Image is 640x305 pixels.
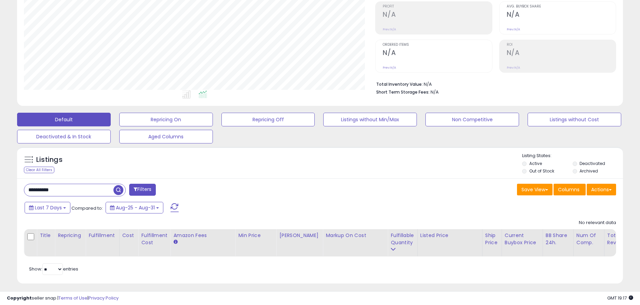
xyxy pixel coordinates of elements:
[122,232,136,239] div: Cost
[129,184,156,196] button: Filters
[383,66,396,70] small: Prev: N/A
[587,184,616,195] button: Actions
[517,184,553,195] button: Save View
[558,186,580,193] span: Columns
[383,49,492,58] h2: N/A
[376,81,423,87] b: Total Inventory Value:
[507,27,520,31] small: Prev: N/A
[7,295,119,302] div: seller snap | |
[173,239,177,245] small: Amazon Fees.
[221,113,315,126] button: Repricing Off
[383,5,492,9] span: Profit
[323,113,417,126] button: Listings without Min/Max
[507,66,520,70] small: Prev: N/A
[383,43,492,47] span: Ordered Items
[279,232,320,239] div: [PERSON_NAME]
[507,11,616,20] h2: N/A
[323,229,388,257] th: The percentage added to the cost of goods (COGS) that forms the calculator for Min & Max prices.
[507,43,616,47] span: ROI
[546,232,571,246] div: BB Share 24h.
[425,113,519,126] button: Non Competitive
[507,5,616,9] span: Avg. Buybox Share
[25,202,70,213] button: Last 7 Days
[376,89,430,95] b: Short Term Storage Fees:
[507,49,616,58] h2: N/A
[58,232,83,239] div: Repricing
[173,232,232,239] div: Amazon Fees
[607,232,632,246] div: Total Rev.
[35,204,62,211] span: Last 7 Days
[383,27,396,31] small: Prev: N/A
[580,168,598,174] label: Archived
[29,266,78,272] span: Show: entries
[576,232,601,246] div: Num of Comp.
[119,130,213,143] button: Aged Columns
[391,232,414,246] div: Fulfillable Quantity
[383,11,492,20] h2: N/A
[376,80,611,88] li: N/A
[17,113,111,126] button: Default
[579,220,616,226] div: No relevant data
[24,167,54,173] div: Clear All Filters
[528,113,621,126] button: Listings without Cost
[36,155,63,165] h5: Listings
[88,232,116,239] div: Fulfillment
[40,232,52,239] div: Title
[141,232,167,246] div: Fulfillment Cost
[116,204,155,211] span: Aug-25 - Aug-31
[431,89,439,95] span: N/A
[17,130,111,143] button: Deactivated & In Stock
[7,295,32,301] strong: Copyright
[119,113,213,126] button: Repricing On
[71,205,103,211] span: Compared to:
[522,153,623,159] p: Listing States:
[238,232,273,239] div: Min Price
[554,184,586,195] button: Columns
[420,232,479,239] div: Listed Price
[485,232,499,246] div: Ship Price
[58,295,87,301] a: Terms of Use
[580,161,605,166] label: Deactivated
[106,202,163,213] button: Aug-25 - Aug-31
[607,295,633,301] span: 2025-09-8 19:17 GMT
[88,295,119,301] a: Privacy Policy
[505,232,540,246] div: Current Buybox Price
[326,232,385,239] div: Markup on Cost
[529,161,542,166] label: Active
[529,168,554,174] label: Out of Stock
